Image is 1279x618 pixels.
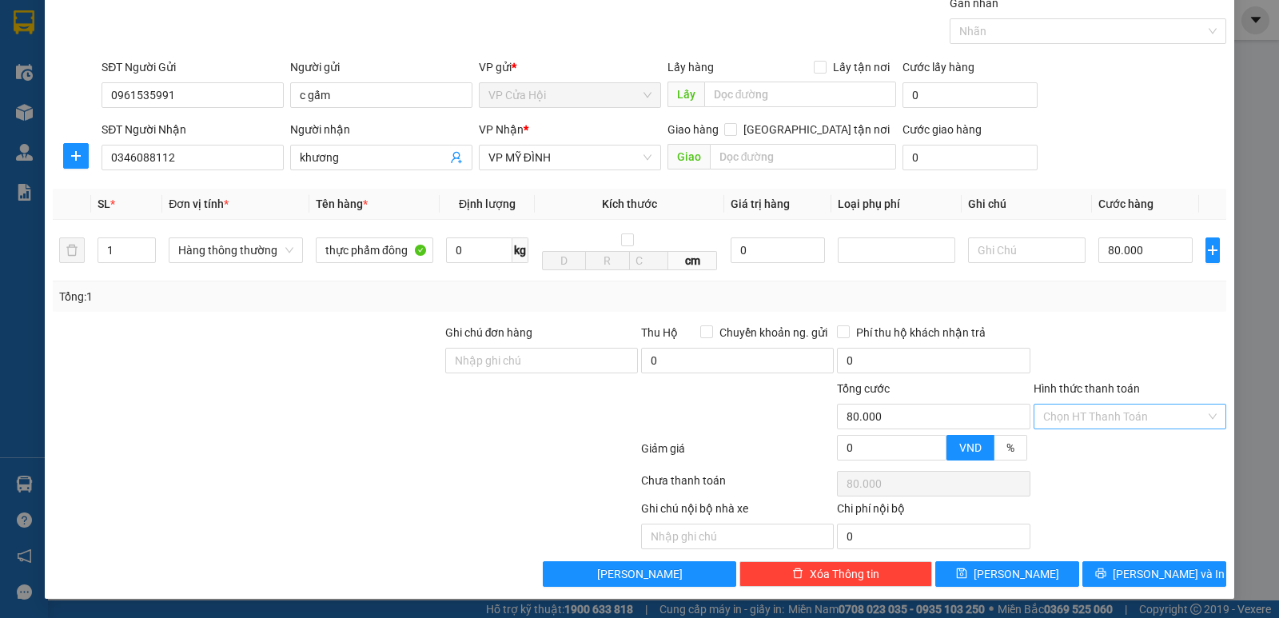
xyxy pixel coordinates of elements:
span: [GEOGRAPHIC_DATA] tận nơi [737,121,896,138]
span: user-add [450,151,463,164]
input: VD: Bàn, Ghế [316,237,433,263]
label: Hình thức thanh toán [1034,382,1140,395]
label: Ghi chú đơn hàng [445,326,533,339]
span: Hàng thông thường [178,238,293,262]
span: Giao hàng [667,123,719,136]
span: Lấy tận nơi [827,58,896,76]
span: [PERSON_NAME] [974,565,1059,583]
input: C [629,251,669,270]
span: Cước hàng [1098,197,1153,210]
input: Dọc đường [710,144,897,169]
span: Giao [667,144,710,169]
div: Giảm giá [639,440,835,468]
span: Kích thước [602,197,657,210]
span: printer [1095,568,1106,580]
th: Loại phụ phí [831,189,962,220]
div: SĐT Người Gửi [102,58,284,76]
button: save[PERSON_NAME] [935,561,1079,587]
input: R [585,251,629,270]
div: Chưa thanh toán [639,472,835,500]
div: Người nhận [290,121,472,138]
span: Chuyển khoản ng. gửi [713,324,834,341]
div: SĐT Người Nhận [102,121,284,138]
input: Nhập ghi chú [641,524,834,549]
span: Xóa Thông tin [810,565,879,583]
span: Lấy hàng [667,61,714,74]
span: cm [668,251,717,270]
input: Ghi chú đơn hàng [445,348,638,373]
div: Người gửi [290,58,472,76]
span: Tên hàng [316,197,368,210]
input: Cước lấy hàng [902,82,1038,108]
span: VP Cửa Hội [488,83,651,107]
button: plus [1205,237,1220,263]
label: Cước giao hàng [902,123,982,136]
button: printer[PERSON_NAME] và In [1082,561,1226,587]
span: Giá trị hàng [731,197,790,210]
span: Thu Hộ [641,326,678,339]
button: deleteXóa Thông tin [739,561,932,587]
div: Ghi chú nội bộ nhà xe [641,500,834,524]
span: VP Nhận [479,123,524,136]
input: D [542,251,586,270]
span: SL [98,197,110,210]
span: VP MỸ ĐÌNH [488,146,651,169]
span: Tổng cước [837,382,890,395]
span: Lấy [667,82,704,107]
span: Phí thu hộ khách nhận trả [850,324,992,341]
span: VND [959,441,982,454]
span: % [1006,441,1014,454]
input: Cước giao hàng [902,145,1038,170]
div: Chi phí nội bộ [837,500,1030,524]
span: Đơn vị tính [169,197,229,210]
span: [PERSON_NAME] và In [1113,565,1225,583]
th: Ghi chú [962,189,1092,220]
span: plus [1206,244,1219,257]
span: kg [512,237,528,263]
span: Định lượng [459,197,516,210]
span: delete [792,568,803,580]
button: plus [63,143,89,169]
label: Cước lấy hàng [902,61,974,74]
input: Ghi Chú [968,237,1086,263]
button: delete [59,237,85,263]
input: 0 [731,237,825,263]
input: Dọc đường [704,82,897,107]
div: Tổng: 1 [59,288,495,305]
span: save [956,568,967,580]
span: plus [64,150,88,162]
div: VP gửi [479,58,661,76]
span: [PERSON_NAME] [597,565,683,583]
button: [PERSON_NAME] [543,561,735,587]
